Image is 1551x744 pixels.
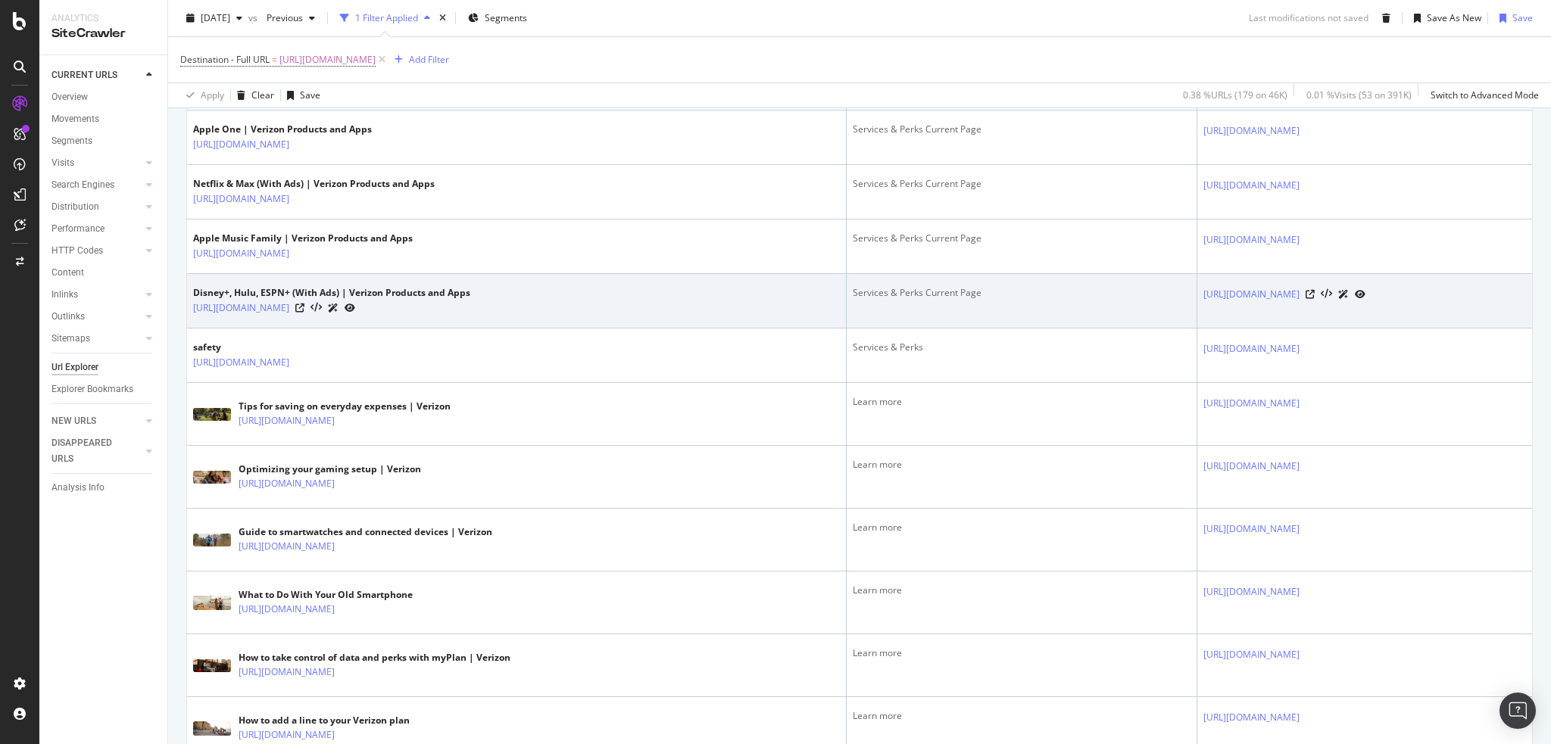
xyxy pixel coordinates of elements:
[51,435,128,467] div: DISAPPEARED URLS
[51,243,103,259] div: HTTP Codes
[251,89,274,101] div: Clear
[1203,710,1300,725] a: [URL][DOMAIN_NAME]
[1425,83,1539,107] button: Switch to Advanced Mode
[334,6,436,30] button: 1 Filter Applied
[1338,286,1349,302] a: AI Url Details
[345,300,355,316] a: URL Inspection
[239,462,421,476] div: Optimizing your gaming setup | Verizon
[193,137,289,152] a: [URL][DOMAIN_NAME]
[51,177,142,193] a: Search Engines
[51,67,117,83] div: CURRENT URLS
[239,539,335,554] a: [URL][DOMAIN_NAME]
[51,199,99,215] div: Distribution
[51,360,157,375] a: Url Explorer
[51,155,142,171] a: Visits
[51,309,85,325] div: Outlinks
[1306,89,1412,101] div: 0.01 % Visits ( 53 on 391K )
[853,177,1191,191] div: Services & Perks Current Page
[51,331,142,347] a: Sitemaps
[239,588,413,602] div: What to Do With Your Old Smartphone
[239,413,335,428] a: [URL][DOMAIN_NAME]
[355,11,418,24] div: 1 Filter Applied
[389,51,449,69] button: Add Filter
[853,521,1191,534] div: Learn more
[193,408,231,421] img: main image
[1203,178,1300,193] a: [URL][DOMAIN_NAME]
[853,709,1191,723] div: Learn more
[1431,89,1539,101] div: Switch to Advanced Mode
[239,525,492,539] div: Guide to smartwatches and connected devices | Verizon
[248,11,261,24] span: vs
[1203,584,1300,599] a: [URL][DOMAIN_NAME]
[193,286,470,300] div: Disney+, Hulu, ESPN+ (With Ads) | Verizon Products and Apps
[300,89,320,101] div: Save
[239,651,510,665] div: How to take control of data and perks with myPlan | Verizon
[51,67,142,83] a: CURRENT URLS
[853,341,1191,354] div: Services & Perks
[51,89,157,105] a: Overview
[193,300,289,316] a: [URL][DOMAIN_NAME]
[853,458,1191,472] div: Learn more
[311,303,322,313] button: View HTML Source
[295,304,304,313] a: Visit Online Page
[193,659,231,672] img: main image
[853,123,1191,136] div: Services & Perks Current Page
[1500,693,1536,729] div: Open Intercom Messenger
[239,665,335,680] a: [URL][DOMAIN_NAME]
[51,309,142,325] a: Outlinks
[51,89,88,105] div: Overview
[485,11,527,24] span: Segments
[51,413,142,429] a: NEW URLS
[231,83,274,107] button: Clear
[1321,289,1332,300] button: View HTML Source
[51,12,155,25] div: Analytics
[51,381,157,397] a: Explorer Bookmarks
[51,360,98,375] div: Url Explorer
[462,6,533,30] button: Segments
[239,727,335,742] a: [URL][DOMAIN_NAME]
[201,89,224,101] div: Apply
[1183,89,1287,101] div: 0.38 % URLs ( 179 on 46K )
[853,232,1191,245] div: Services & Perks Current Page
[853,646,1191,660] div: Learn more
[1203,396,1300,411] a: [URL][DOMAIN_NAME]
[51,265,157,281] a: Content
[281,83,320,107] button: Save
[193,191,289,207] a: [URL][DOMAIN_NAME]
[1306,290,1315,299] a: Visit Online Page
[261,6,321,30] button: Previous
[51,480,157,496] a: Analysis Info
[239,476,335,491] a: [URL][DOMAIN_NAME]
[51,221,105,237] div: Performance
[51,111,99,127] div: Movements
[51,111,157,127] a: Movements
[1512,11,1533,24] div: Save
[193,721,231,736] img: main image
[180,53,270,66] span: Destination - Full URL
[193,471,231,484] img: main image
[853,395,1191,409] div: Learn more
[193,177,435,191] div: Netflix & Max (With Ads) | Verizon Products and Apps
[193,246,289,261] a: [URL][DOMAIN_NAME]
[51,265,84,281] div: Content
[1249,11,1368,24] div: Last modifications not saved
[51,133,157,149] a: Segments
[279,49,376,70] span: [URL][DOMAIN_NAME]
[51,287,142,303] a: Inlinks
[239,400,451,413] div: Tips for saving on everyday expenses | Verizon
[180,83,224,107] button: Apply
[51,133,92,149] div: Segments
[1493,6,1533,30] button: Save
[436,11,449,26] div: times
[193,596,231,610] img: main image
[51,331,90,347] div: Sitemaps
[1203,287,1300,302] a: [URL][DOMAIN_NAME]
[409,53,449,66] div: Add Filter
[1203,232,1300,247] a: [URL][DOMAIN_NAME]
[51,177,114,193] div: Search Engines
[193,355,289,370] a: [URL][DOMAIN_NAME]
[193,341,355,354] div: safety
[201,11,230,24] span: 2025 Aug. 10th
[1408,6,1481,30] button: Save As New
[51,413,96,429] div: NEW URLS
